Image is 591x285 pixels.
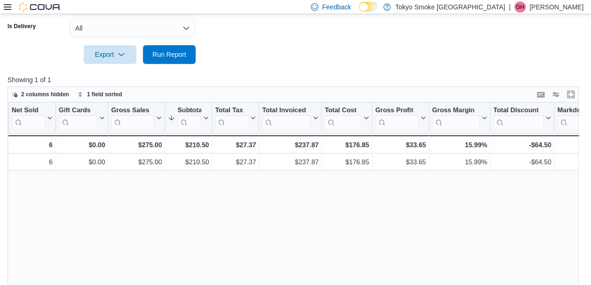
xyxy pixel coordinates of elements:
[215,106,248,130] div: Total Tax
[168,106,209,130] button: Subtotal
[152,50,186,59] span: Run Report
[111,106,154,130] div: Gross Sales
[111,139,162,150] div: $275.00
[395,1,505,13] p: Tokyo Smoke [GEOGRAPHIC_DATA]
[324,157,369,168] div: $176.85
[324,106,361,115] div: Total Cost
[59,139,105,150] div: $0.00
[432,157,487,168] div: 15.99%
[89,45,131,64] span: Export
[432,106,487,130] button: Gross Margin
[59,157,105,168] div: $0.00
[8,89,73,100] button: 2 columns hidden
[493,106,544,130] div: Total Discount
[375,106,418,115] div: Gross Profit
[565,89,576,100] button: Enter fullscreen
[324,106,361,130] div: Total Cost
[12,106,45,115] div: Net Sold
[177,106,201,130] div: Subtotal
[509,1,511,13] p: |
[111,106,162,130] button: Gross Sales
[375,139,426,150] div: $33.65
[322,2,351,12] span: Feedback
[12,157,53,168] div: 6
[70,19,196,38] button: All
[215,139,256,150] div: $27.37
[87,91,122,98] span: 1 field sorted
[111,157,162,168] div: $275.00
[262,106,311,130] div: Total Invoiced
[262,106,318,130] button: Total Invoiced
[8,75,585,85] p: Showing 1 of 1
[493,139,551,150] div: -$64.50
[59,106,98,115] div: Gift Cards
[432,106,480,115] div: Gross Margin
[324,106,369,130] button: Total Cost
[432,139,487,150] div: 15.99%
[432,106,480,130] div: Gross Margin
[12,106,45,130] div: Net Sold
[177,106,201,115] div: Subtotal
[262,139,318,150] div: $237.87
[59,106,98,130] div: Gift Card Sales
[21,91,69,98] span: 2 columns hidden
[359,2,378,12] input: Dark Mode
[493,106,551,130] button: Total Discount
[19,2,61,12] img: Cova
[8,23,36,30] label: Is Delivery
[215,157,256,168] div: $27.37
[493,157,551,168] div: -$64.50
[550,89,561,100] button: Display options
[529,1,583,13] p: [PERSON_NAME]
[12,139,53,150] div: 6
[12,106,53,130] button: Net Sold
[59,106,105,130] button: Gift Cards
[516,1,524,13] span: GH
[215,106,256,130] button: Total Tax
[375,157,426,168] div: $33.65
[262,157,318,168] div: $237.87
[111,106,154,115] div: Gross Sales
[535,89,546,100] button: Keyboard shortcuts
[84,45,136,64] button: Export
[324,139,369,150] div: $176.85
[514,1,526,13] div: Geoff Hudson
[262,106,311,115] div: Total Invoiced
[493,106,544,115] div: Total Discount
[74,89,126,100] button: 1 field sorted
[168,139,209,150] div: $210.50
[143,45,196,64] button: Run Report
[375,106,426,130] button: Gross Profit
[215,106,248,115] div: Total Tax
[168,157,209,168] div: $210.50
[375,106,418,130] div: Gross Profit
